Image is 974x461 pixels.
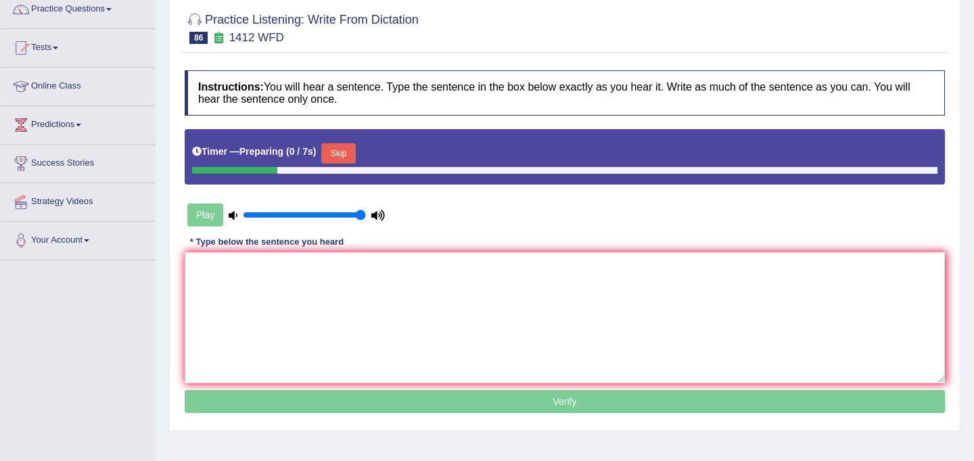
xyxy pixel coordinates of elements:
a: Predictions [1,106,155,140]
a: Online Class [1,68,155,101]
h4: You will hear a sentence. Type the sentence in the box below exactly as you hear it. Write as muc... [185,70,945,116]
b: ( [286,146,289,157]
a: Success Stories [1,145,155,178]
small: Exam occurring question [211,32,225,45]
a: Tests [1,29,155,63]
span: 86 [189,32,208,44]
b: 0 / 7s [289,146,313,157]
a: Your Account [1,222,155,256]
b: ) [313,146,317,157]
b: Instructions: [198,81,264,93]
h2: Practice Listening: Write From Dictation [185,10,419,44]
div: * Type below the sentence you heard [185,235,349,248]
b: Preparing [239,146,283,157]
button: Skip [321,143,355,164]
a: Strategy Videos [1,183,155,217]
small: 1412 WFD [229,31,284,44]
h5: Timer — [192,147,316,157]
